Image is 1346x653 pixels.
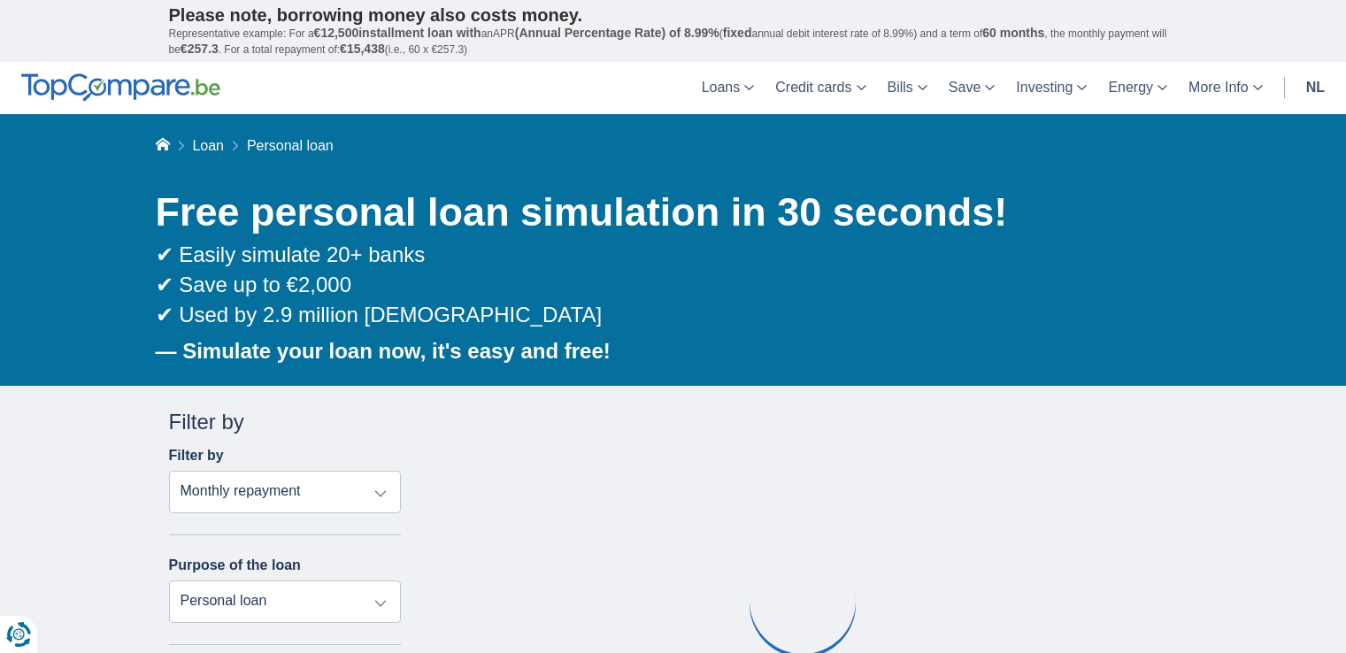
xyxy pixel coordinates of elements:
font: More Info [1188,80,1249,95]
font: . For a total repayment of: [219,43,340,56]
font: — Simulate your loan now, it's easy and free! [156,339,611,363]
font: Credit cards [775,80,851,95]
font: €12,500 [314,26,359,40]
font: (Annual Percentage Rate) of 8.99% [515,26,719,40]
a: Investing [1005,62,1097,114]
a: Loan [192,138,224,153]
font: Filter by [169,448,224,463]
font: , the monthly payment will be [169,27,1167,56]
font: 60 months [982,26,1044,40]
a: nl [1296,62,1335,114]
font: €15,438 [340,42,385,56]
font: Filter by [169,410,244,434]
font: installment loan with [358,26,481,40]
font: Investing [1016,80,1073,95]
font: ✔ Easily simulate 20+ banks [156,242,426,266]
font: Energy [1108,80,1153,95]
font: Please note, borrowing money also costs money. [169,5,583,25]
font: APR [493,27,515,40]
font: Loans [702,80,741,95]
font: €257.3 [181,42,219,56]
a: Save [938,62,1005,114]
font: ✔ Save up to €2,000 [156,273,352,296]
font: fixed [723,26,752,40]
font: Bills [888,80,913,95]
a: Loans [691,62,765,114]
a: Bills [877,62,938,114]
font: Save [949,80,981,95]
font: nl [1306,80,1325,95]
a: Home [156,138,170,153]
font: annual debit interest rate of 8.99%) and a term of [751,27,982,40]
font: Purpose of the loan [169,557,301,572]
font: an [481,27,493,40]
font: (i.e., 60 x €257.3) [385,43,467,56]
a: More Info [1178,62,1273,114]
font: Free personal loan simulation in 30 seconds! [156,189,1008,234]
font: Personal loan [247,138,334,153]
font: Representative example: For a [169,27,314,40]
font: ✔ Used by 2.9 million [DEMOGRAPHIC_DATA] [156,303,603,326]
a: Credit cards [765,62,876,114]
a: Energy [1097,62,1178,114]
img: TopCompare [21,73,220,102]
font: ( [719,27,723,40]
